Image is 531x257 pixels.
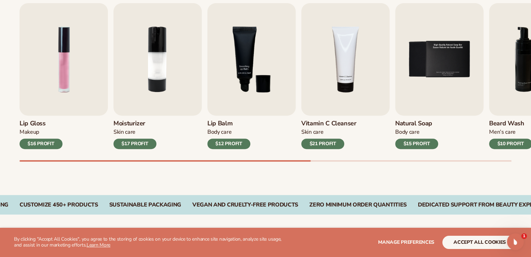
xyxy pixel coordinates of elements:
[442,236,517,249] button: accept all cookies
[395,3,484,149] a: 5 / 9
[378,239,434,246] span: Manage preferences
[14,236,289,248] p: By clicking "Accept All Cookies", you agree to the storing of cookies on your device to enhance s...
[20,139,62,149] div: $16 PROFIT
[109,202,181,208] div: SUSTAINABLE PACKAGING
[20,128,62,136] div: Makeup
[395,128,438,136] div: Body Care
[113,139,156,149] div: $17 PROFIT
[378,236,434,249] button: Manage preferences
[20,120,62,127] h3: Lip Gloss
[113,120,156,127] h3: Moisturizer
[192,202,298,208] div: VEGAN AND CRUELTY-FREE PRODUCTS
[113,128,156,136] div: Skin Care
[20,3,108,149] a: 1 / 9
[309,202,407,208] div: ZERO MINIMUM ORDER QUANTITIES
[301,128,356,136] div: Skin Care
[87,242,110,248] a: Learn More
[207,120,250,127] h3: Lip Balm
[207,139,250,149] div: $12 PROFIT
[395,139,438,149] div: $15 PROFIT
[301,120,356,127] h3: Vitamin C Cleanser
[20,202,98,208] div: CUSTOMIZE 450+ PRODUCTS
[113,3,202,149] a: 2 / 9
[207,128,250,136] div: Body Care
[207,3,296,149] a: 3 / 9
[301,139,344,149] div: $21 PROFIT
[507,233,524,250] iframe: Intercom live chat
[521,233,527,239] span: 1
[301,3,390,149] a: 4 / 9
[395,120,438,127] h3: Natural Soap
